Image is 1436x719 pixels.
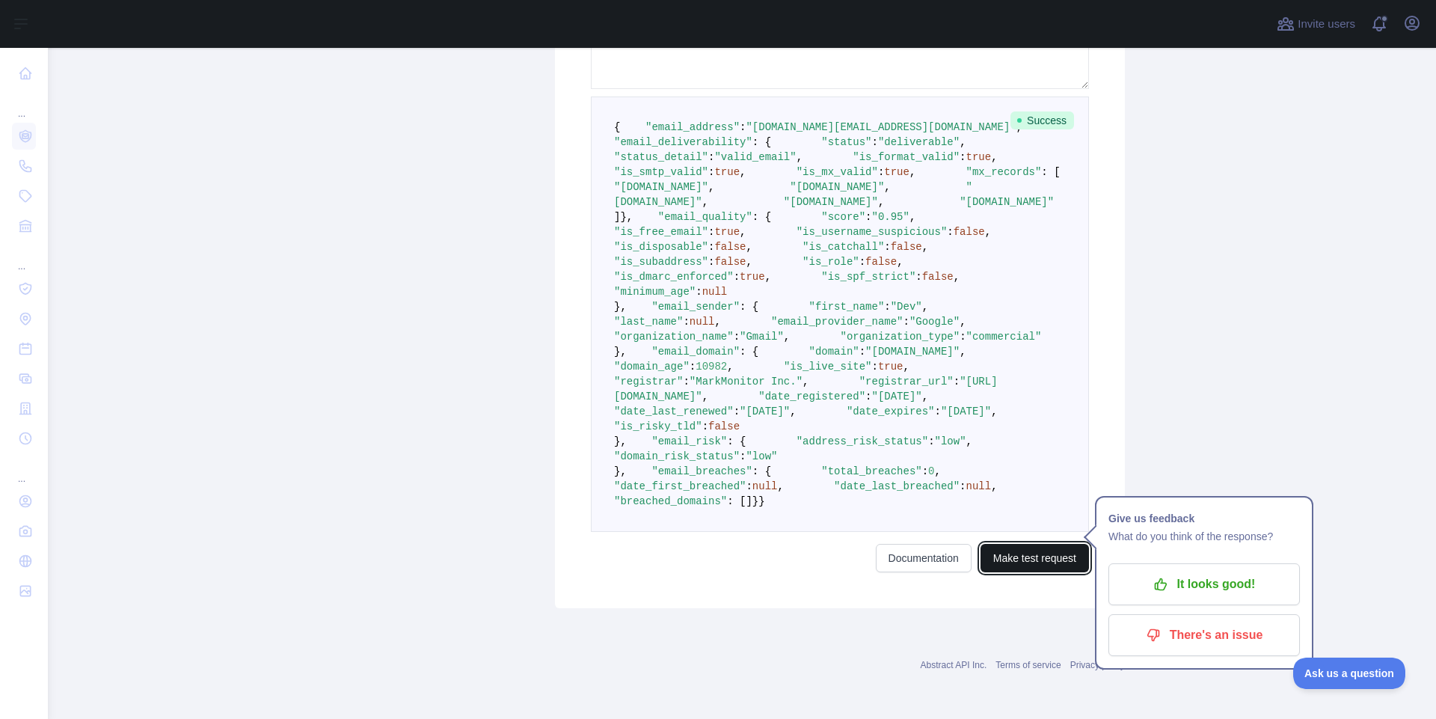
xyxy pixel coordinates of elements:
[935,435,966,447] span: "low"
[821,465,921,477] span: "total_breaches"
[734,331,740,343] span: :
[651,346,740,358] span: "email_domain"
[734,406,740,417] span: :
[696,361,727,373] span: 10982
[921,660,987,670] a: Abstract API Inc.
[966,331,1042,343] span: "commercial"
[614,361,690,373] span: "domain_age"
[727,435,746,447] span: : {
[683,376,689,388] span: :
[803,376,808,388] span: ,
[614,450,740,462] span: "domain_risk_status"
[614,121,620,133] span: {
[966,435,972,447] span: ,
[821,271,915,283] span: "is_spf_strict"
[821,211,865,223] span: "score"
[714,166,740,178] span: true
[878,166,884,178] span: :
[746,241,752,253] span: ,
[614,151,708,163] span: "status_detail"
[614,301,627,313] span: },
[821,136,871,148] span: "status"
[746,480,752,492] span: :
[614,316,683,328] span: "last_name"
[784,331,790,343] span: ,
[960,196,1054,208] span: "[DOMAIN_NAME]"
[790,406,796,417] span: ,
[714,241,746,253] span: false
[708,256,714,268] span: :
[746,256,752,268] span: ,
[651,301,740,313] span: "email_sender"
[872,361,878,373] span: :
[702,391,708,403] span: ,
[808,346,859,358] span: "domain"
[777,480,783,492] span: ,
[714,316,720,328] span: ,
[752,211,771,223] span: : {
[1274,12,1358,36] button: Invite users
[872,136,878,148] span: :
[727,495,752,507] span: : []
[714,151,796,163] span: "valid_email"
[752,136,771,148] span: : {
[871,391,921,403] span: "[DATE]"
[960,346,966,358] span: ,
[696,286,702,298] span: :
[752,480,778,492] span: null
[614,211,620,223] span: ]
[960,480,966,492] span: :
[740,346,758,358] span: : {
[1108,563,1300,605] button: It looks good!
[746,121,1016,133] span: "[DOMAIN_NAME][EMAIL_ADDRESS][DOMAIN_NAME]"
[614,420,702,432] span: "is_risky_tld"
[752,495,758,507] span: }
[878,136,960,148] span: "deliverable"
[960,151,966,163] span: :
[690,376,803,388] span: "MarkMonitor Inc."
[803,241,884,253] span: "is_catchall"
[834,480,960,492] span: "date_last_breached"
[614,495,727,507] span: "breached_domains"
[740,301,758,313] span: : {
[991,406,997,417] span: ,
[614,286,696,298] span: "minimum_age"
[614,226,708,238] span: "is_free_email"
[708,241,714,253] span: :
[991,480,997,492] span: ,
[614,346,627,358] span: },
[935,406,941,417] span: :
[784,196,878,208] span: "[DOMAIN_NAME]"
[991,151,997,163] span: ,
[645,121,740,133] span: "email_address"
[960,136,966,148] span: ,
[797,226,948,238] span: "is_username_suspicious"
[614,181,708,193] span: "[DOMAIN_NAME]"
[960,331,966,343] span: :
[803,256,859,268] span: "is_role"
[790,181,884,193] span: "[DOMAIN_NAME]"
[734,271,740,283] span: :
[954,226,985,238] span: false
[922,301,928,313] span: ,
[12,242,36,272] div: ...
[658,211,752,223] span: "email_quality"
[922,241,928,253] span: ,
[1041,166,1060,178] span: : [
[702,420,708,432] span: :
[12,90,36,120] div: ...
[614,271,734,283] span: "is_dmarc_enforced"
[12,455,36,485] div: ...
[859,256,865,268] span: :
[884,181,890,193] span: ,
[865,256,897,268] span: false
[1070,660,1125,670] a: Privacy policy
[878,196,884,208] span: ,
[947,226,953,238] span: :
[708,420,740,432] span: false
[702,286,728,298] span: null
[928,435,934,447] span: :
[614,406,734,417] span: "date_last_renewed"
[1108,527,1300,545] p: What do you think of the response?
[954,271,960,283] span: ,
